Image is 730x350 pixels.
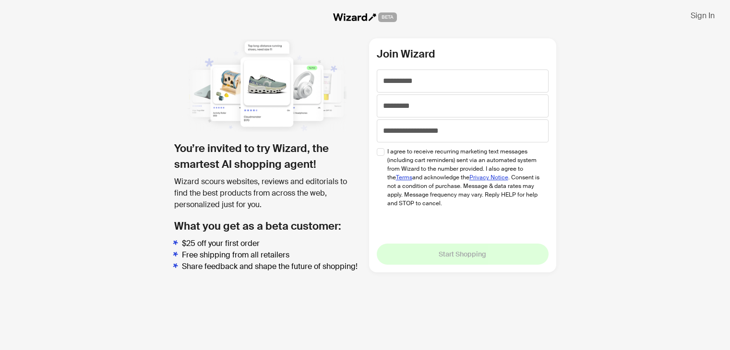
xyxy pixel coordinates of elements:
[182,238,361,249] li: $25 off your first order
[174,218,361,234] h2: What you get as a beta customer:
[378,12,397,22] span: BETA
[469,174,508,181] a: Privacy Notice
[182,249,361,261] li: Free shipping from all retailers
[387,147,541,208] span: I agree to receive recurring marketing text messages (including cart reminders) sent via an autom...
[377,244,549,265] button: Start Shopping
[377,46,549,62] h2: Join Wizard
[396,174,412,181] a: Terms
[174,176,361,210] div: Wizard scours websites, reviews and editorials to find the best products from across the web, per...
[691,11,715,21] span: Sign In
[182,261,361,272] li: Share feedback and shape the future of shopping!
[683,8,722,23] button: Sign In
[174,140,361,172] h1: You’re invited to try Wizard, the smartest AI shopping agent!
